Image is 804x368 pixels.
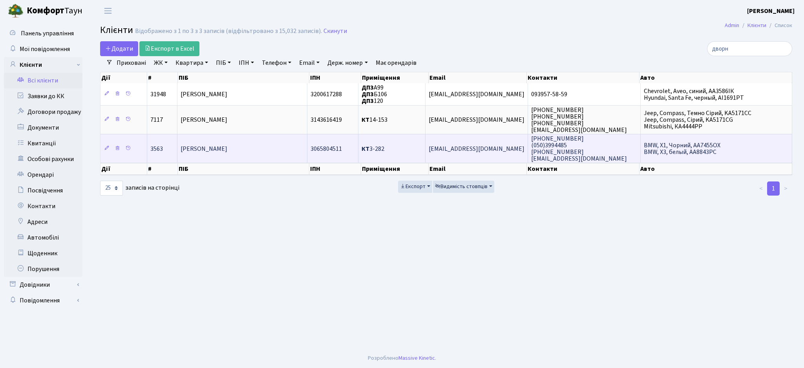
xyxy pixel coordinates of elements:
a: Email [296,56,323,70]
span: 7117 [150,115,163,124]
span: Клієнти [100,23,133,37]
b: КТ [362,145,369,153]
a: Мої повідомлення [4,41,82,57]
label: записів на сторінці [100,181,179,196]
span: [PERSON_NAME] [181,90,227,99]
span: [EMAIL_ADDRESS][DOMAIN_NAME] [429,115,524,124]
th: Приміщення [361,163,429,175]
div: Розроблено . [368,354,436,363]
a: Massive Kinetic [398,354,435,362]
span: 3065804511 [311,145,342,153]
a: Заявки до КК [4,88,82,104]
th: # [147,72,177,83]
span: А99 Б106 120 [362,83,387,105]
a: Орендарі [4,167,82,183]
a: Телефон [259,56,294,70]
th: Email [429,163,527,175]
a: [PERSON_NAME] [747,6,795,16]
a: Додати [100,41,138,56]
a: Адреси [4,214,82,230]
th: ПІБ [178,163,310,175]
a: ЖК [151,56,171,70]
span: Мої повідомлення [20,45,70,53]
span: [EMAIL_ADDRESS][DOMAIN_NAME] [429,90,524,99]
span: Додати [105,44,133,53]
a: Посвідчення [4,183,82,198]
b: ДП3 [362,83,374,92]
span: 3563 [150,145,163,153]
th: Приміщення [361,72,429,83]
th: Дії [100,72,147,83]
a: Порушення [4,261,82,277]
b: ДП3 [362,97,374,106]
a: 1 [767,181,780,196]
span: [PERSON_NAME] [181,145,227,153]
th: ІПН [309,163,361,175]
li: Список [766,21,792,30]
th: Контакти [527,72,640,83]
span: [PHONE_NUMBER] (050)3994485 [PHONE_NUMBER] [EMAIL_ADDRESS][DOMAIN_NAME] [531,134,627,163]
th: Авто [640,72,792,83]
a: ПІБ [213,56,234,70]
a: Повідомлення [4,293,82,308]
th: ІПН [309,72,361,83]
span: [PERSON_NAME] [181,115,227,124]
th: ПІБ [178,72,310,83]
a: Експорт в Excel [139,41,199,56]
span: 14-153 [362,115,387,124]
a: Клієнти [747,21,766,29]
select: записів на сторінці [100,181,123,196]
a: Держ. номер [324,56,371,70]
span: Jeep, Compass, Темно Сірий, KA5171CC Jeep, Compass, Сірий, KA5171CG Mitsubishi, КА4444РР [644,109,751,131]
span: Експорт [400,183,426,190]
span: Панель управління [21,29,74,38]
span: 3-282 [362,145,384,153]
b: Комфорт [27,4,64,17]
a: Квитанції [4,135,82,151]
th: # [147,163,177,175]
a: Квартира [172,56,211,70]
th: Авто [640,163,792,175]
a: Контакти [4,198,82,214]
button: Переключити навігацію [98,4,118,17]
b: КТ [362,115,369,124]
a: Скинути [323,27,347,35]
nav: breadcrumb [713,17,804,34]
th: Дії [100,163,147,175]
a: Приховані [113,56,149,70]
div: Відображено з 1 по 3 з 3 записів (відфільтровано з 15,032 записів). [135,27,322,35]
a: Клієнти [4,57,82,73]
a: Особові рахунки [4,151,82,167]
a: Договори продажу [4,104,82,120]
a: Всі клієнти [4,73,82,88]
img: logo.png [8,3,24,19]
button: Експорт [398,181,432,193]
span: Chevrolet, Aveo, синий, АА3586ІК Hyundai, Santa Fe, черный, АІ1691РТ [644,87,744,102]
a: Admin [725,21,739,29]
input: Пошук... [707,41,792,56]
span: [PHONE_NUMBER] [PHONE_NUMBER] [PHONE_NUMBER] [EMAIL_ADDRESS][DOMAIN_NAME] [531,106,627,134]
a: Автомобілі [4,230,82,245]
th: Контакти [527,163,640,175]
a: Документи [4,120,82,135]
a: Щоденник [4,245,82,261]
span: 31948 [150,90,166,99]
b: ДП3 [362,90,374,99]
span: [EMAIL_ADDRESS][DOMAIN_NAME] [429,145,524,153]
span: Таун [27,4,82,18]
span: 3143616419 [311,115,342,124]
span: 093957-58-59 [531,90,567,99]
span: 3200617288 [311,90,342,99]
span: Видимість стовпців [435,183,488,190]
th: Email [429,72,527,83]
a: Панель управління [4,26,82,41]
a: ІПН [236,56,257,70]
span: BMW, X1, Чорний, AA7455OX BMW, X3, белый, АА8843РС [644,141,720,156]
b: [PERSON_NAME] [747,7,795,15]
a: Має орендарів [373,56,420,70]
button: Видимість стовпців [433,181,494,193]
a: Довідники [4,277,82,293]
